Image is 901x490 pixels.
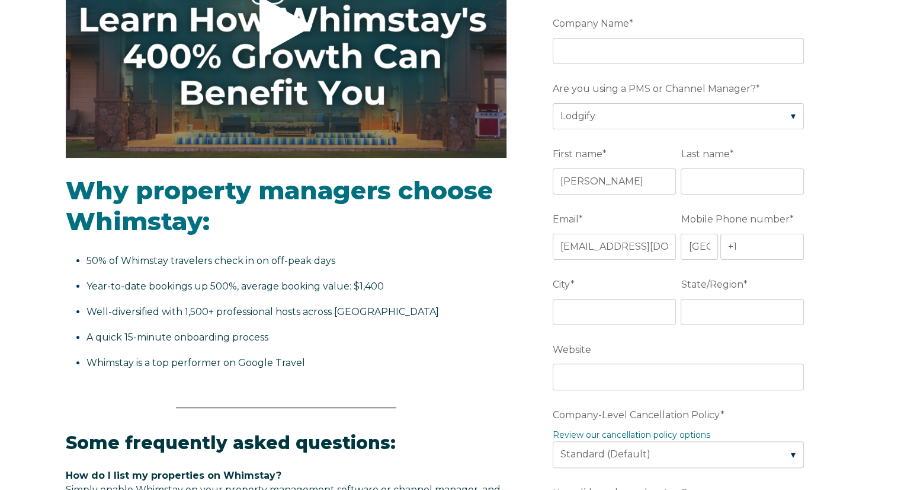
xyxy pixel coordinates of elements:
span: Whimstay is a top performer on Google Travel [86,357,305,368]
span: Well-diversified with 1,500+ professional hosts across [GEOGRAPHIC_DATA] [86,306,439,317]
span: First name [553,145,602,163]
span: Last name [681,145,729,163]
span: Website [553,341,591,359]
span: Email [553,210,579,228]
span: Why property managers choose Whimstay: [66,175,493,237]
span: Company-Level Cancellation Policy [553,406,720,424]
span: Company Name [553,14,629,33]
span: Some frequently asked questions: [66,432,396,454]
span: State/Region [681,275,743,294]
span: 50% of Whimstay travelers check in on off-peak days [86,255,335,266]
a: Review our cancellation policy options [553,429,710,440]
span: A quick 15-minute onboarding process [86,332,268,343]
span: Are you using a PMS or Channel Manager? [553,79,756,98]
span: City [553,275,570,294]
span: Mobile Phone number [681,210,789,228]
span: Year-to-date bookings up 500%, average booking value: $1,400 [86,281,384,292]
span: How do I list my properties on Whimstay? [66,470,281,481]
